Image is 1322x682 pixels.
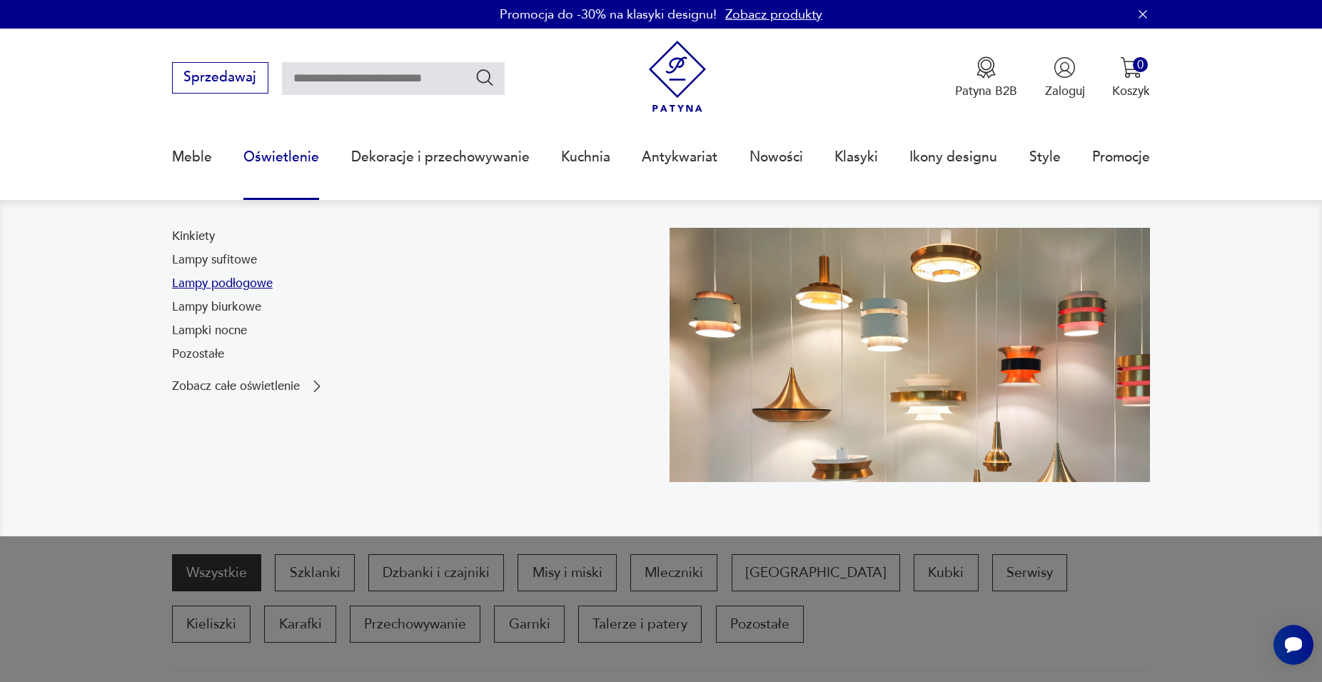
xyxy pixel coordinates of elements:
[172,228,215,245] a: Kinkiety
[500,6,717,24] p: Promocja do -30% na klasyki designu!
[172,62,268,94] button: Sprzedawaj
[172,124,212,190] a: Meble
[834,124,878,190] a: Klasyki
[909,124,997,190] a: Ikony designu
[1273,625,1313,665] iframe: Smartsupp widget button
[670,228,1150,482] img: a9d990cd2508053be832d7f2d4ba3cb1.jpg
[172,381,300,392] p: Zobacz całe oświetlenie
[1120,56,1142,79] img: Ikona koszyka
[172,322,247,339] a: Lampki nocne
[172,299,261,316] a: Lampy biurkowe
[750,124,803,190] a: Nowości
[1112,56,1150,99] button: 0Koszyk
[642,124,717,190] a: Antykwariat
[1045,83,1085,99] p: Zaloguj
[172,378,326,395] a: Zobacz całe oświetlenie
[351,124,530,190] a: Dekoracje i przechowywanie
[243,124,319,190] a: Oświetlenie
[955,56,1017,99] button: Patyna B2B
[1092,124,1150,190] a: Promocje
[642,41,714,113] img: Patyna - sklep z meblami i dekoracjami vintage
[1029,124,1061,190] a: Style
[725,6,822,24] a: Zobacz produkty
[172,73,268,84] a: Sprzedawaj
[1045,56,1085,99] button: Zaloguj
[172,275,273,292] a: Lampy podłogowe
[955,56,1017,99] a: Ikona medaluPatyna B2B
[475,67,495,88] button: Szukaj
[172,346,224,363] a: Pozostałe
[1112,83,1150,99] p: Koszyk
[172,251,257,269] a: Lampy sufitowe
[955,83,1017,99] p: Patyna B2B
[1054,56,1076,79] img: Ikonka użytkownika
[1133,57,1148,72] div: 0
[975,56,997,79] img: Ikona medalu
[561,124,610,190] a: Kuchnia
